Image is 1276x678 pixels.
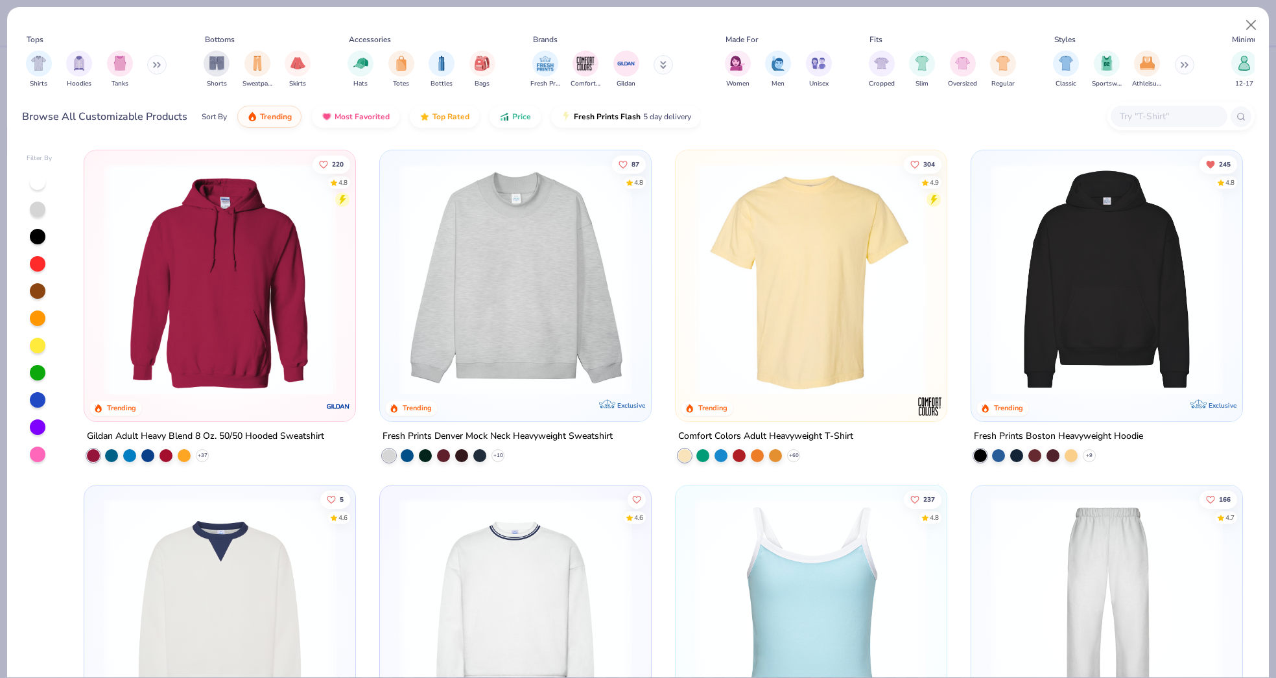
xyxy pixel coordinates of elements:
[806,51,832,89] button: filter button
[432,111,469,122] span: Top Rated
[530,79,560,89] span: Fresh Prints
[643,110,691,124] span: 5 day delivery
[869,34,882,45] div: Fits
[325,393,351,419] img: Gildan logo
[393,163,638,395] img: f5d85501-0dbb-4ee4-b115-c08fa3845d83
[923,161,935,167] span: 304
[916,79,928,89] span: Slim
[576,54,595,73] img: Comfort Colors Image
[771,56,785,71] img: Men Image
[26,51,52,89] button: filter button
[948,79,977,89] span: Oversized
[634,178,643,187] div: 4.8
[1225,178,1235,187] div: 4.8
[874,56,889,71] img: Cropped Image
[974,428,1143,445] div: Fresh Prints Boston Heavyweight Hoodie
[348,51,373,89] button: filter button
[1140,56,1155,71] img: Athleisure Image
[990,51,1016,89] div: filter for Regular
[66,51,92,89] div: filter for Hoodies
[393,79,409,89] span: Totes
[31,56,46,71] img: Shirts Image
[632,161,639,167] span: 87
[923,496,935,502] span: 237
[788,452,798,460] span: + 60
[340,496,344,502] span: 5
[1199,490,1237,508] button: Like
[1232,34,1268,45] div: Minimums
[339,513,348,522] div: 4.6
[809,79,829,89] span: Unisex
[726,34,758,45] div: Made For
[322,111,332,122] img: most_fav.gif
[612,155,646,173] button: Like
[30,79,47,89] span: Shirts
[490,106,541,128] button: Price
[689,163,934,395] img: 029b8af0-80e6-406f-9fdc-fdf898547912
[429,51,455,89] div: filter for Bottles
[112,79,128,89] span: Tanks
[909,51,935,89] div: filter for Slim
[725,51,751,89] button: filter button
[107,51,133,89] div: filter for Tanks
[904,490,941,508] button: Like
[530,51,560,89] button: filter button
[984,163,1229,395] img: 91acfc32-fd48-4d6b-bdad-a4c1a30ac3fc
[1100,56,1114,71] img: Sportswear Image
[202,111,227,123] div: Sort By
[1053,51,1079,89] button: filter button
[26,51,52,89] div: filter for Shirts
[204,51,230,89] div: filter for Shorts
[772,79,785,89] span: Men
[394,56,408,71] img: Totes Image
[948,51,977,89] button: filter button
[475,79,490,89] span: Bags
[242,51,272,89] button: filter button
[869,79,895,89] span: Cropped
[66,51,92,89] button: filter button
[419,111,430,122] img: TopRated.gif
[613,51,639,89] div: filter for Gildan
[634,513,643,522] div: 4.6
[1118,109,1218,124] input: Try "T-Shirt"
[493,452,503,460] span: + 10
[1231,51,1257,89] button: filter button
[617,401,645,410] span: Exclusive
[806,51,832,89] div: filter for Unisex
[1208,401,1236,410] span: Exclusive
[933,163,1178,395] img: e55d29c3-c55d-459c-bfd9-9b1c499ab3c6
[530,51,560,89] div: filter for Fresh Prints
[431,79,453,89] span: Bottles
[353,79,368,89] span: Hats
[204,51,230,89] button: filter button
[1199,155,1237,173] button: Unlike
[909,51,935,89] button: filter button
[1092,51,1122,89] div: filter for Sportswear
[72,56,86,71] img: Hoodies Image
[512,111,531,122] span: Price
[27,34,43,45] div: Tops
[383,428,613,445] div: Fresh Prints Denver Mock Neck Heavyweight Sweatshirt
[571,79,600,89] span: Comfort Colors
[1092,51,1122,89] button: filter button
[1086,452,1093,460] span: + 9
[991,79,1015,89] span: Regular
[869,51,895,89] button: filter button
[207,79,227,89] span: Shorts
[285,51,311,89] div: filter for Skirts
[638,163,883,395] img: a90f7c54-8796-4cb2-9d6e-4e9644cfe0fe
[726,79,750,89] span: Women
[1132,51,1162,89] div: filter for Athleisure
[67,79,91,89] span: Hoodies
[260,111,292,122] span: Trending
[990,51,1016,89] button: filter button
[312,106,399,128] button: Most Favorited
[533,34,558,45] div: Brands
[469,51,495,89] button: filter button
[571,51,600,89] div: filter for Comfort Colors
[571,51,600,89] button: filter button
[617,54,636,73] img: Gildan Image
[434,56,449,71] img: Bottles Image
[475,56,489,71] img: Bags Image
[1235,79,1253,89] span: 12-17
